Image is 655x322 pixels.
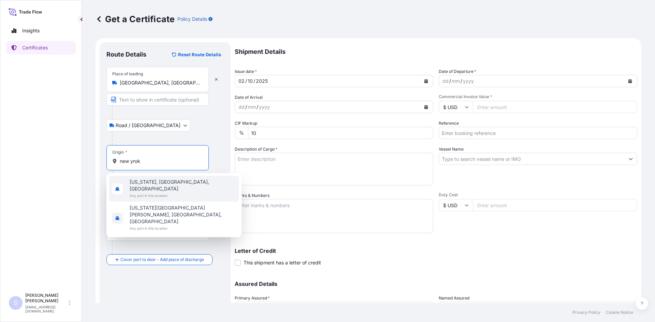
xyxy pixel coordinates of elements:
[120,79,200,86] input: Place of loading
[235,120,257,127] label: CIF Markup
[130,192,236,199] span: Any port in this location
[258,103,271,111] div: year,
[473,101,637,113] input: Enter amount
[473,199,637,211] input: Enter amount
[235,146,277,153] label: Description of Cargo
[439,127,637,139] input: Enter booking reference
[22,44,48,51] p: Certificates
[106,50,146,59] p: Route Details
[238,77,245,85] div: day,
[235,248,637,254] p: Letter of Credit
[253,77,255,85] div: /
[235,94,263,101] span: Date of Arrival
[130,204,236,225] span: [US_STATE][GEOGRAPHIC_DATA][PERSON_NAME], [GEOGRAPHIC_DATA], [GEOGRAPHIC_DATA]
[625,76,636,87] button: Calendar
[25,305,68,313] p: [EMAIL_ADDRESS][DOMAIN_NAME]
[439,68,476,75] span: Date of Departure
[248,127,433,139] input: Enter percentage between 0 and 10%
[421,76,432,87] button: Calendar
[25,293,68,304] p: [PERSON_NAME] [PERSON_NAME]
[235,192,270,199] label: Marks & Numbers
[177,16,207,22] p: Policy Details
[257,103,258,111] div: /
[625,153,637,165] button: Show suggestions
[235,295,270,302] span: Primary Assured
[461,77,462,85] div: /
[120,256,204,263] span: Cover port to door - Add place of discharge
[572,310,600,315] p: Privacy Policy
[130,179,236,192] span: [US_STATE], [GEOGRAPHIC_DATA], [GEOGRAPHIC_DATA]
[439,295,469,302] label: Named Assured
[255,77,268,85] div: year,
[245,77,247,85] div: /
[606,310,633,315] p: Cookie Notice
[106,173,242,237] div: Show suggestions
[120,158,200,165] input: Origin
[449,77,451,85] div: /
[112,150,127,155] div: Origin
[244,259,321,266] span: This shipment has a letter of credit
[439,192,637,198] span: Duty Cost
[439,120,459,127] label: Reference
[178,51,221,58] p: Reset Route Details
[462,77,475,85] div: year,
[22,27,40,34] p: Insights
[235,42,637,61] p: Shipment Details
[235,68,257,75] span: Issue date
[238,103,245,111] div: day,
[235,281,637,287] p: Assured Details
[106,93,209,106] input: Text to appear on certificate
[247,77,253,85] div: month,
[116,122,180,129] span: Road / [GEOGRAPHIC_DATA]
[112,71,143,77] div: Place of loading
[439,94,637,99] span: Commercial Invoice Value
[451,77,461,85] div: month,
[96,14,175,25] p: Get a Certificate
[421,102,432,112] button: Calendar
[442,77,449,85] div: day,
[245,103,247,111] div: /
[14,300,18,306] span: S
[247,103,257,111] div: month,
[130,225,236,232] span: Any port in this location
[106,119,190,132] button: Select transport
[439,153,625,165] input: Type to search vessel name or IMO
[439,146,464,153] label: Vessel Name
[235,127,248,139] div: %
